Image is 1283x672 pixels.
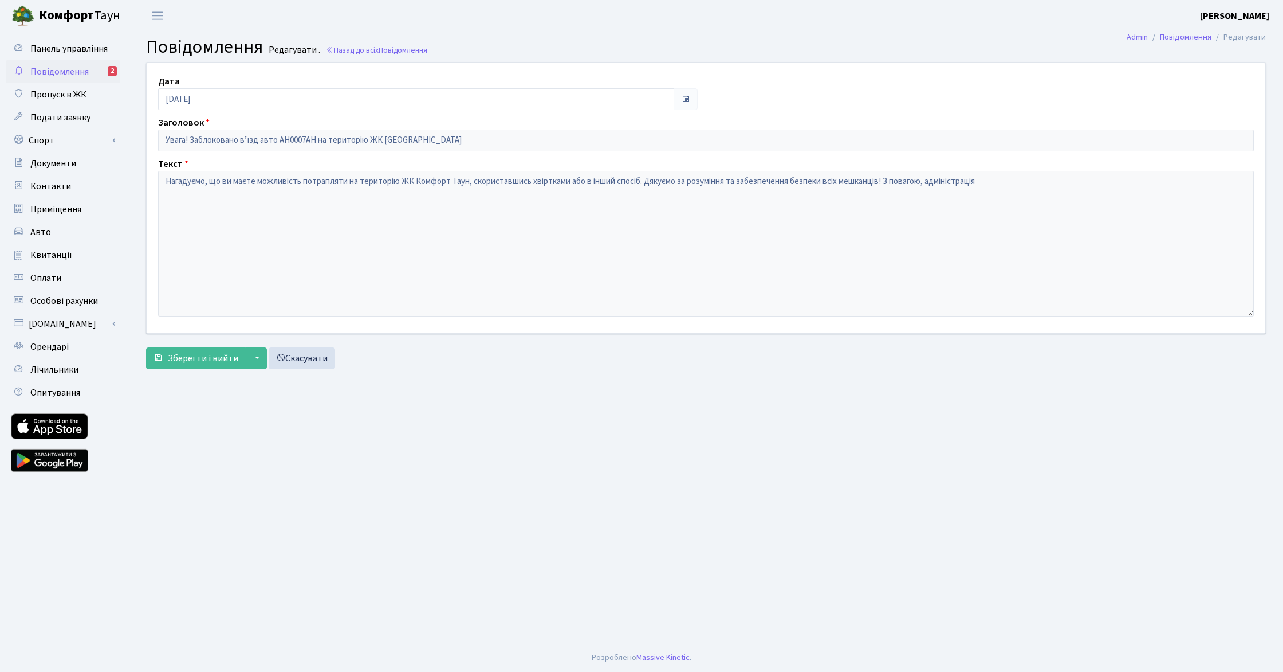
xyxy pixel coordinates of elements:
span: Орендарі [30,341,69,353]
button: Переключити навігацію [143,6,172,25]
span: Документи [30,157,76,170]
a: Повідомлення2 [6,60,120,83]
span: Авто [30,226,51,239]
a: Панель управління [6,37,120,60]
div: 2 [108,66,117,76]
span: Повідомлення [30,65,89,78]
b: Комфорт [39,6,94,25]
span: Панель управління [30,42,108,55]
span: Лічильники [30,364,78,376]
a: Опитування [6,381,120,404]
span: Опитування [30,386,80,399]
span: Контакти [30,180,71,193]
span: Повідомлення [146,34,263,60]
a: Документи [6,152,120,175]
a: Авто [6,221,120,244]
a: Спорт [6,129,120,152]
span: Повідомлення [379,45,427,56]
span: Зберегти і вийти [168,352,238,365]
label: Заголовок [158,116,210,130]
label: Дата [158,75,180,88]
a: Особові рахунки [6,290,120,312]
a: [DOMAIN_NAME] [6,312,120,335]
button: Зберегти і вийти [146,347,246,369]
a: Оплати [6,267,120,290]
span: Таун [39,6,120,26]
a: Скасувати [269,347,335,369]
a: Повідомлення [1160,31,1211,43]
a: Admin [1127,31,1148,43]
nav: breadcrumb [1109,25,1283,49]
a: Орендарі [6,335,120,358]
a: Приміщення [6,198,120,221]
span: Особові рахунки [30,295,98,307]
span: Приміщення [30,203,81,216]
li: Редагувати [1211,31,1266,44]
span: Оплати [30,272,61,284]
b: [PERSON_NAME] [1200,10,1269,22]
img: logo.png [11,5,34,28]
a: Пропуск в ЖК [6,83,120,106]
a: Квитанції [6,244,120,267]
a: Massive Kinetic [636,651,690,663]
div: Розроблено . [592,651,691,664]
a: [PERSON_NAME] [1200,9,1269,23]
a: Контакти [6,175,120,198]
small: Редагувати . [266,45,320,56]
a: Подати заявку [6,106,120,129]
span: Квитанції [30,249,72,261]
a: Назад до всіхПовідомлення [326,45,427,56]
textarea: Нагадуємо, що ви маєте можливість потрапляти на територію ЖК Комфорт Таун, скориставшись хвірткам... [158,171,1254,317]
span: Подати заявку [30,111,90,124]
a: Лічильники [6,358,120,381]
span: Пропуск в ЖК [30,88,86,101]
label: Текст [158,157,188,171]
